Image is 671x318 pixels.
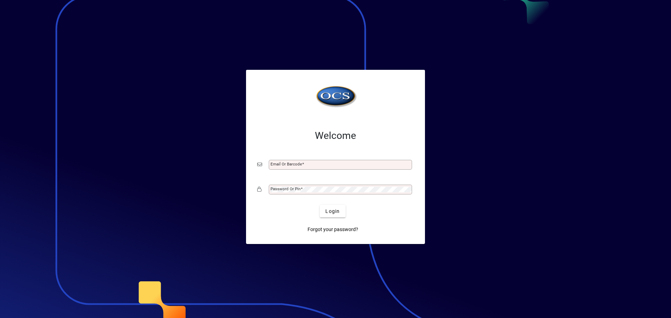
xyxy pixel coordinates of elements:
h2: Welcome [257,130,414,142]
button: Login [320,205,345,217]
a: Forgot your password? [305,223,361,236]
mat-label: Password or Pin [270,186,301,191]
span: Forgot your password? [308,226,358,233]
span: Login [325,208,340,215]
mat-label: Email or Barcode [270,162,302,167]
